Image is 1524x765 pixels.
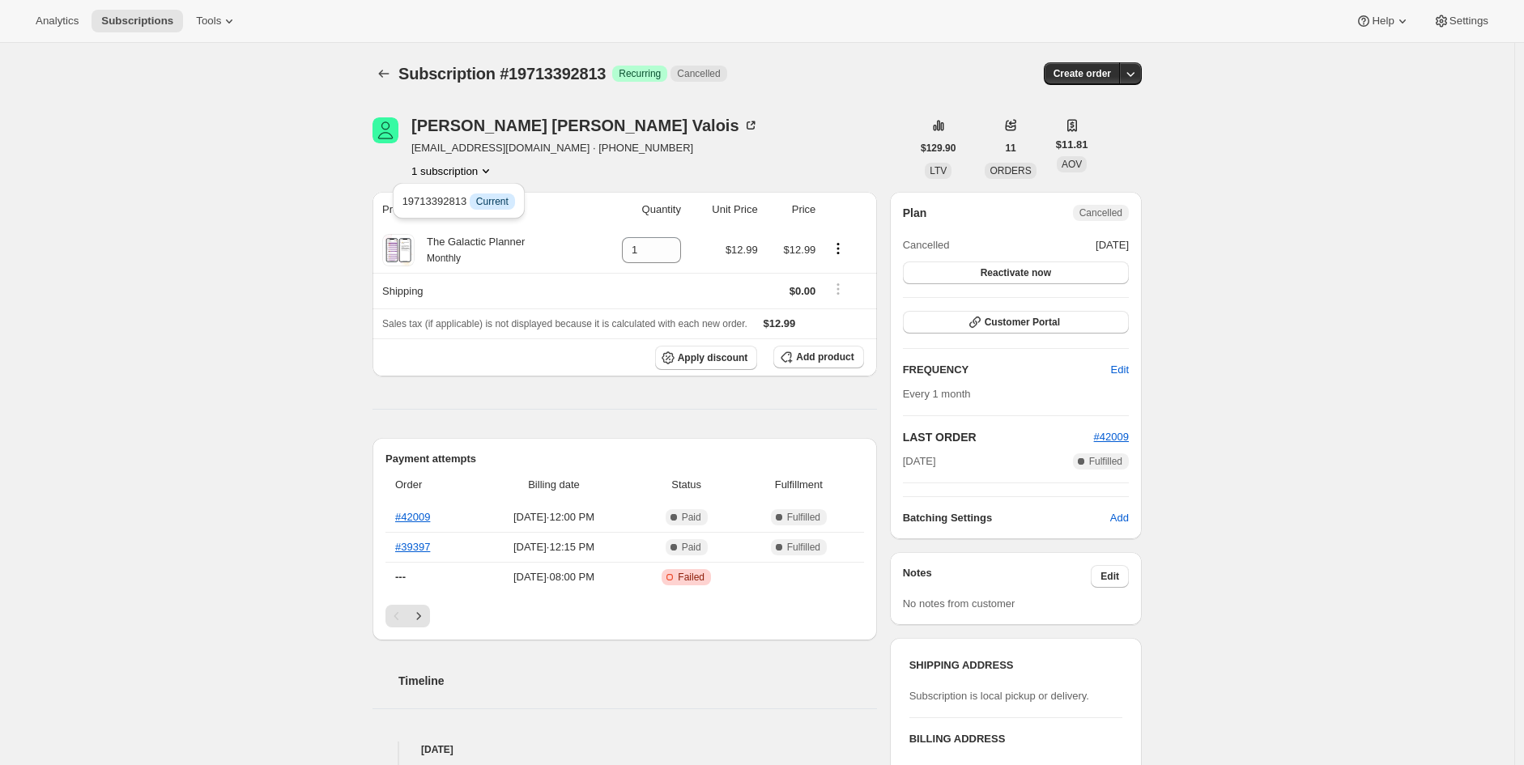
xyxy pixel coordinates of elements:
span: Reactivate now [981,266,1051,279]
button: Product actions [411,163,494,179]
span: Analytics [36,15,79,28]
span: [DATE] · 12:00 PM [479,509,630,525]
nav: Pagination [385,605,864,627]
th: Quantity [590,192,686,227]
h4: [DATE] [372,742,877,758]
span: Customer Portal [985,316,1060,329]
button: Shipping actions [825,280,851,298]
button: $129.90 [911,137,965,159]
span: Subscriptions [101,15,173,28]
span: [DATE] [903,453,936,470]
h2: FREQUENCY [903,362,1111,378]
a: #42009 [395,511,430,523]
span: Fulfilled [787,541,820,554]
button: Product actions [825,240,851,257]
button: #42009 [1094,429,1129,445]
span: [DATE] · 12:15 PM [479,539,630,555]
span: Paid [682,511,701,524]
span: Settings [1450,15,1488,28]
img: product img [384,234,412,266]
button: 19713392813 InfoCurrent [398,188,520,214]
span: Help [1372,15,1394,28]
h3: BILLING ADDRESS [909,731,1122,747]
span: Status [639,477,734,493]
span: Cancelled [677,67,720,80]
span: Apply discount [678,351,748,364]
span: Current [476,195,509,208]
button: 11 [995,137,1025,159]
span: Paid [682,541,701,554]
a: #42009 [1094,431,1129,443]
a: #39397 [395,541,430,553]
span: $12.99 [784,244,816,256]
h2: LAST ORDER [903,429,1094,445]
span: Edit [1100,570,1119,583]
div: The Galactic Planner [415,234,525,266]
h2: Timeline [398,673,877,689]
span: 11 [1005,142,1015,155]
span: ORDERS [990,165,1031,176]
small: Monthly [427,253,461,264]
span: Add product [796,351,854,363]
span: Failed [678,571,705,584]
h2: Payment attempts [385,451,864,467]
button: Edit [1101,357,1139,383]
button: Add [1100,505,1139,531]
th: Price [763,192,821,227]
span: Valarie Alexandra Valois [372,117,398,143]
button: Edit [1091,565,1129,588]
span: Billing date [479,477,630,493]
button: Help [1346,10,1420,32]
span: No notes from customer [903,597,1015,610]
button: Next [407,605,430,627]
span: Fulfillment [743,477,854,493]
th: Order [385,467,474,503]
span: Create order [1054,67,1111,80]
span: Fulfilled [1089,455,1122,468]
span: $129.90 [921,142,956,155]
h2: Plan [903,205,927,221]
button: Create order [1044,62,1121,85]
span: Every 1 month [903,388,971,400]
span: Add [1110,510,1129,526]
div: [PERSON_NAME] [PERSON_NAME] Valois [411,117,759,134]
span: $0.00 [790,285,816,297]
span: Edit [1111,362,1129,378]
span: $12.99 [726,244,758,256]
span: 19713392813 [402,195,515,207]
span: $11.81 [1056,137,1088,153]
span: AOV [1062,159,1082,170]
span: Fulfilled [787,511,820,524]
th: Product [372,192,590,227]
span: Recurring [619,67,661,80]
span: Tools [196,15,221,28]
button: Subscriptions [372,62,395,85]
button: Apply discount [655,346,758,370]
span: LTV [930,165,947,176]
th: Shipping [372,273,590,308]
span: Cancelled [1079,206,1122,219]
h6: Batching Settings [903,510,1110,526]
h3: SHIPPING ADDRESS [909,657,1122,674]
span: $12.99 [764,317,796,329]
span: Sales tax (if applicable) is not displayed because it is calculated with each new order. [382,318,747,329]
span: Cancelled [903,237,950,253]
span: Subscription is local pickup or delivery. [909,690,1089,702]
button: Customer Portal [903,311,1129,334]
th: Unit Price [686,192,763,227]
span: [DATE] [1096,237,1129,253]
button: Add product [773,346,863,368]
button: Tools [186,10,247,32]
span: --- [395,571,406,583]
span: [DATE] · 08:00 PM [479,569,630,585]
button: Subscriptions [92,10,183,32]
span: [EMAIL_ADDRESS][DOMAIN_NAME] · [PHONE_NUMBER] [411,140,759,156]
button: Analytics [26,10,88,32]
span: Subscription #19713392813 [398,65,606,83]
h3: Notes [903,565,1092,588]
button: Reactivate now [903,261,1129,284]
button: Settings [1424,10,1498,32]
